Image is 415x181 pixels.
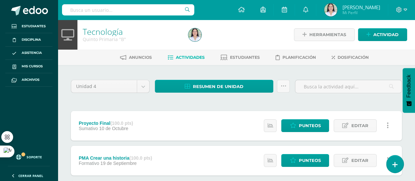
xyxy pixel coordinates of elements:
img: 14536fa6949afcbee78f4ea450bb76df.png [324,3,337,16]
a: Punteos [281,119,329,132]
a: Herramientas [294,28,355,41]
img: 14536fa6949afcbee78f4ea450bb76df.png [188,28,201,41]
a: Archivos [5,73,52,87]
a: Dosificación [332,52,369,63]
a: Planificación [276,52,316,63]
span: Resumen de unidad [193,80,243,93]
span: 19 de Septiembre [100,161,137,166]
a: Tecnología [83,26,123,37]
a: Resumen de unidad [155,80,273,93]
span: Feedback [406,75,412,98]
span: Sumativo [79,126,98,131]
span: Soporte [27,155,42,159]
span: Anuncios [129,55,152,60]
span: Editar [351,154,368,167]
span: Formativo [79,161,99,166]
a: Anuncios [120,52,152,63]
span: Mis cursos [22,64,43,69]
a: Unidad 4 [71,80,149,93]
strong: (100.0 pts) [110,121,133,126]
a: Disciplina [5,33,52,47]
a: Estudiantes [5,20,52,33]
div: PMA Crear una historia [79,155,152,161]
strong: (100.0 pts) [129,155,152,161]
input: Busca un usuario... [62,4,194,15]
span: Archivos [22,77,39,82]
span: Actividad [373,29,399,41]
span: Unidad 4 [76,80,132,93]
span: Cerrar panel [18,173,43,178]
a: Actividad [358,28,407,41]
button: Feedback - Mostrar encuesta [403,68,415,113]
a: Soporte [8,148,50,164]
span: Estudiantes [22,24,46,29]
div: Quinto Primaria 'B' [83,36,180,42]
a: Actividades [168,52,205,63]
span: Punteos [299,154,321,167]
a: Punteos [281,154,329,167]
a: Estudiantes [220,52,260,63]
span: Mi Perfil [342,10,380,15]
span: Actividades [176,55,205,60]
span: 10 de Octubre [99,126,128,131]
span: Disciplina [22,37,41,42]
span: Asistencia [22,50,42,56]
span: [PERSON_NAME] [342,4,380,11]
span: Herramientas [309,29,346,41]
h1: Tecnología [83,27,180,36]
span: Punteos [299,120,321,132]
input: Busca la actividad aquí... [295,80,402,93]
a: Asistencia [5,47,52,60]
div: Proyecto Final [79,121,133,126]
a: Mis cursos [5,60,52,73]
span: Dosificación [338,55,369,60]
span: Editar [351,120,368,132]
span: Estudiantes [230,55,260,60]
span: Planificación [282,55,316,60]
